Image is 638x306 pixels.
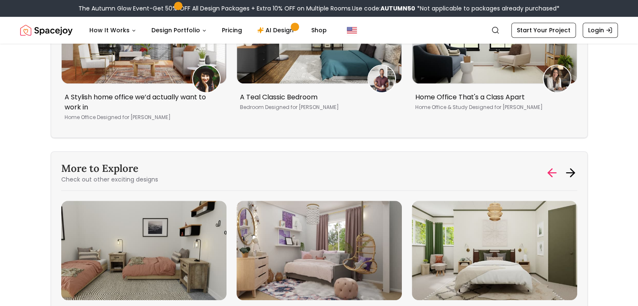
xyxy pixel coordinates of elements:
img: Mark Edge [368,65,395,92]
a: Shop [305,22,333,39]
img: A Boho Bedroom Filled With Basil Hue Accents [412,201,577,300]
span: Designed for [469,104,501,111]
span: Use code: [352,4,415,13]
a: AI Design [250,22,303,39]
img: Heather Simons [544,65,570,92]
img: Jen [193,65,220,92]
p: Check out other exciting designs [61,175,158,184]
button: Design Portfolio [145,22,214,39]
img: A Twin-Sharing Modern Rustic Bedroom [61,201,227,300]
img: An Eclectic Bedroom Designed For A Damsel [237,201,402,300]
p: A Stylish home office we’d actually want to work in [65,92,220,112]
p: Home Office That's a Class Apart [415,92,570,102]
img: Spacejoy Logo [20,22,73,39]
a: Pricing [215,22,249,39]
b: AUTUMN50 [380,4,415,13]
button: How It Works [83,22,143,39]
nav: Global [20,17,618,44]
span: Designed for [97,114,129,121]
div: The Autumn Glow Event-Get 50% OFF All Design Packages + Extra 10% OFF on Multiple Rooms. [78,4,560,13]
span: Designed for [265,104,297,111]
span: *Not applicable to packages already purchased* [415,4,560,13]
a: Spacejoy [20,22,73,39]
a: Start Your Project [511,23,576,38]
h3: More to Explore [61,162,158,175]
a: Login [583,23,618,38]
p: Bedroom [PERSON_NAME] [240,104,395,111]
p: Home Office & Study [PERSON_NAME] [415,104,570,111]
p: A Teal Classic Bedroom [240,92,395,102]
img: United States [347,25,357,35]
nav: Main [83,22,333,39]
p: Home Office [PERSON_NAME] [65,114,220,121]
